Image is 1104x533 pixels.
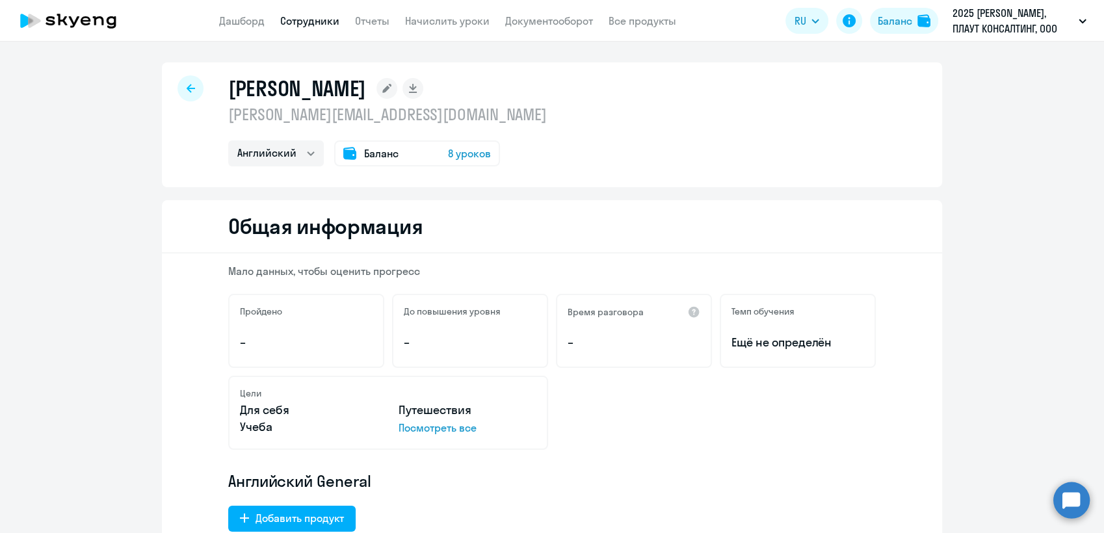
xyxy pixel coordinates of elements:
span: RU [795,13,806,29]
div: Баланс [878,13,912,29]
a: Отчеты [355,14,389,27]
h5: Время разговора [568,306,644,318]
p: Для себя [240,402,378,419]
div: Добавить продукт [256,510,344,526]
p: Путешествия [399,402,536,419]
span: Английский General [228,471,371,491]
a: Все продукты [609,14,676,27]
p: – [240,334,373,351]
span: Ещё не определён [731,334,864,351]
button: Добавить продукт [228,506,356,532]
a: Начислить уроки [405,14,490,27]
a: Сотрудники [280,14,339,27]
p: Мало данных, чтобы оценить прогресс [228,264,876,278]
a: Дашборд [219,14,265,27]
img: balance [917,14,930,27]
span: 8 уроков [448,146,491,161]
h5: До повышения уровня [404,305,501,317]
p: [PERSON_NAME][EMAIL_ADDRESS][DOMAIN_NAME] [228,104,547,125]
h5: Пройдено [240,305,282,317]
button: 2025 [PERSON_NAME], ПЛАУТ КОНСАЛТИНГ, ООО [946,5,1093,36]
p: Посмотреть все [399,420,536,435]
p: – [568,334,700,351]
h2: Общая информация [228,213,423,239]
a: Документооборот [505,14,593,27]
p: – [404,334,536,351]
button: Балансbalance [870,8,938,34]
h1: [PERSON_NAME] [228,75,366,101]
h5: Цели [240,387,261,399]
h5: Темп обучения [731,305,795,317]
button: RU [785,8,828,34]
span: Баланс [364,146,399,161]
p: Учеба [240,419,378,435]
p: 2025 [PERSON_NAME], ПЛАУТ КОНСАЛТИНГ, ООО [953,5,1073,36]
